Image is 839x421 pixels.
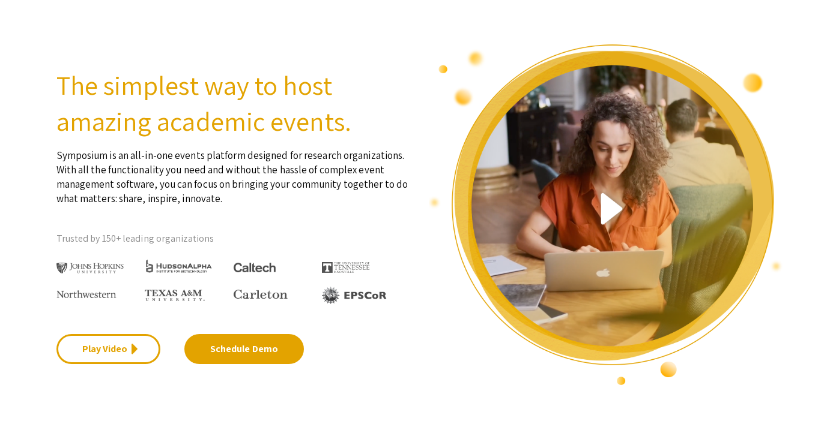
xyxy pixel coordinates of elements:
img: Johns Hopkins University [56,263,124,274]
img: video overview of Symposium [429,43,783,386]
a: Schedule Demo [184,334,304,364]
p: Trusted by 150+ leading organizations [56,230,411,248]
a: Play Video [56,334,160,364]
img: The University of Tennessee [322,262,370,273]
p: Symposium is an all-in-one events platform designed for research organizations. With all the func... [56,139,411,206]
img: Carleton [234,290,288,299]
img: EPSCOR [322,287,388,304]
img: Northwestern [56,290,117,297]
h2: The simplest way to host amazing academic events. [56,67,411,139]
img: HudsonAlpha [145,259,213,273]
img: Caltech [234,263,276,273]
iframe: Chat [9,367,51,412]
img: Texas A&M University [145,290,205,302]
